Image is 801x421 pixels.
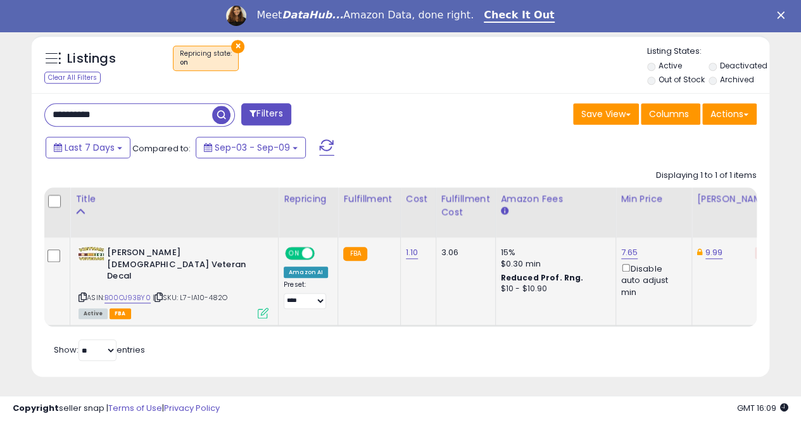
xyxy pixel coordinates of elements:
[501,247,606,258] div: 15%
[67,50,116,68] h5: Listings
[284,267,328,278] div: Amazon AI
[406,246,419,259] a: 1.10
[286,248,302,259] span: ON
[180,49,232,68] span: Repricing state :
[108,402,162,414] a: Terms of Use
[441,192,490,219] div: Fulfillment Cost
[697,192,773,206] div: [PERSON_NAME]
[110,308,131,319] span: FBA
[241,103,291,125] button: Filters
[573,103,639,125] button: Save View
[501,272,584,283] b: Reduced Prof. Rng.
[720,74,754,85] label: Archived
[180,58,232,67] div: on
[256,9,474,22] div: Meet Amazon Data, done right.
[65,141,115,154] span: Last 7 Days
[282,9,343,21] i: DataHub...
[79,308,108,319] span: All listings currently available for purchase on Amazon
[13,403,220,415] div: seller snap | |
[196,137,306,158] button: Sep-03 - Sep-09
[104,292,151,303] a: B00OJ93BY0
[79,247,104,260] img: 519s+DVxvEL._SL40_.jpg
[107,247,261,286] b: [PERSON_NAME] [DEMOGRAPHIC_DATA] Veteran Decal
[621,192,686,206] div: Min Price
[284,192,332,206] div: Repricing
[737,402,788,414] span: 2025-09-17 16:09 GMT
[702,103,757,125] button: Actions
[501,192,610,206] div: Amazon Fees
[215,141,290,154] span: Sep-03 - Sep-09
[658,60,681,71] label: Active
[284,280,328,309] div: Preset:
[647,46,769,58] p: Listing States:
[501,258,606,270] div: $0.30 min
[641,103,700,125] button: Columns
[164,402,220,414] a: Privacy Policy
[44,72,101,84] div: Clear All Filters
[441,247,486,258] div: 3.06
[621,261,682,298] div: Disable auto adjust min
[777,11,790,19] div: Close
[501,206,508,217] small: Amazon Fees.
[343,192,394,206] div: Fulfillment
[46,137,130,158] button: Last 7 Days
[153,292,227,303] span: | SKU: L7-IA10-482O
[79,247,268,317] div: ASIN:
[132,142,191,154] span: Compared to:
[313,248,333,259] span: OFF
[231,40,244,53] button: ×
[75,192,273,206] div: Title
[656,170,757,182] div: Displaying 1 to 1 of 1 items
[621,246,638,259] a: 7.65
[343,247,367,261] small: FBA
[658,74,704,85] label: Out of Stock
[705,246,723,259] a: 9.99
[13,402,59,414] strong: Copyright
[501,284,606,294] div: $10 - $10.90
[406,192,431,206] div: Cost
[649,108,689,120] span: Columns
[484,9,555,23] a: Check It Out
[226,6,246,26] img: Profile image for Georgie
[720,60,767,71] label: Deactivated
[54,344,145,356] span: Show: entries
